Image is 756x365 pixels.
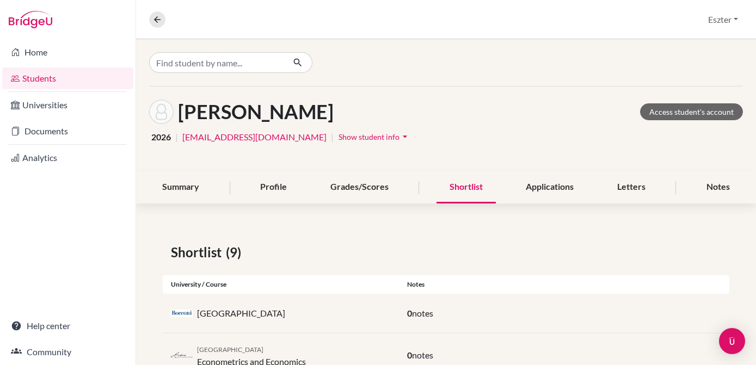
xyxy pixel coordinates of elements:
a: Home [2,41,133,63]
span: notes [412,350,433,360]
img: nl_eur_4vlv7oka.png [171,351,193,360]
div: Grades/Scores [317,171,402,203]
div: Notes [399,280,729,289]
h1: [PERSON_NAME] [178,100,334,123]
div: Applications [513,171,587,203]
a: Access student's account [640,103,743,120]
span: 2026 [151,131,171,144]
span: | [331,131,334,144]
button: Eszter [703,9,743,30]
div: University / Course [163,280,399,289]
img: Kinga Kecskés's avatar [149,100,174,124]
input: Find student by name... [149,52,284,73]
p: [GEOGRAPHIC_DATA] [197,307,285,320]
div: Notes [693,171,743,203]
img: it_com_rzvrq_zt.jpeg [171,310,193,317]
span: 0 [407,350,412,360]
i: arrow_drop_down [399,131,410,142]
a: [EMAIL_ADDRESS][DOMAIN_NAME] [182,131,327,144]
span: 0 [407,308,412,318]
span: notes [412,308,433,318]
button: Show student infoarrow_drop_down [338,128,411,145]
a: Documents [2,120,133,142]
span: Show student info [339,132,399,141]
div: Open Intercom Messenger [719,328,745,354]
span: Shortlist [171,243,226,262]
a: Analytics [2,147,133,169]
a: Universities [2,94,133,116]
div: Profile [247,171,300,203]
span: (9) [226,243,245,262]
div: Letters [604,171,659,203]
img: Bridge-U [9,11,52,28]
span: | [175,131,178,144]
div: Summary [149,171,212,203]
div: Shortlist [437,171,496,203]
span: [GEOGRAPHIC_DATA] [197,345,263,354]
a: Students [2,67,133,89]
a: Community [2,341,133,363]
a: Help center [2,315,133,337]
